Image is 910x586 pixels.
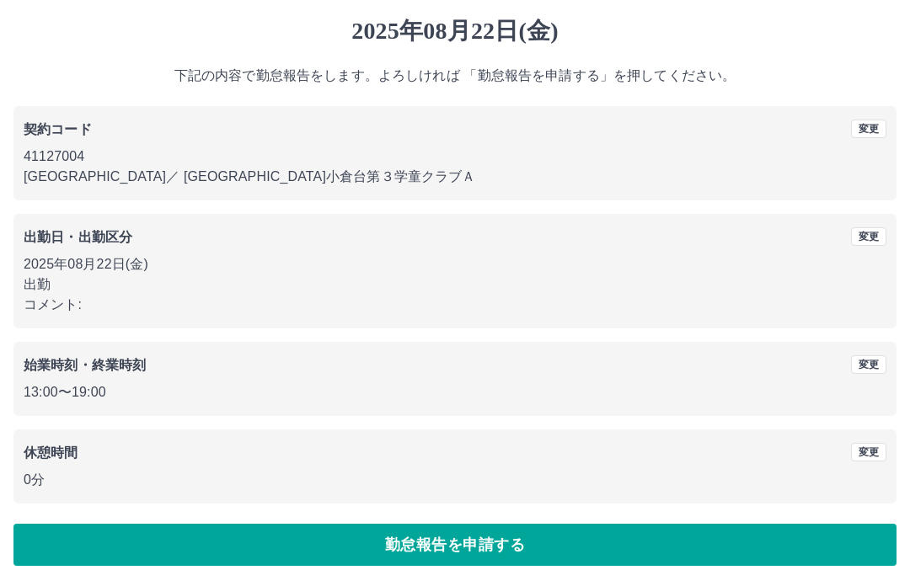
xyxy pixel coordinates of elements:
[851,444,886,462] button: 変更
[851,120,886,139] button: 変更
[24,231,132,245] b: 出勤日・出勤区分
[24,471,886,491] p: 0分
[24,255,886,275] p: 2025年08月22日(金)
[24,168,886,188] p: [GEOGRAPHIC_DATA] ／ [GEOGRAPHIC_DATA]小倉台第３学童クラブＡ
[24,147,886,168] p: 41127004
[24,383,886,403] p: 13:00 〜 19:00
[24,123,92,137] b: 契約コード
[13,18,897,46] h1: 2025年08月22日(金)
[24,359,146,373] b: 始業時刻・終業時刻
[13,525,897,567] button: 勤怠報告を申請する
[24,275,886,296] p: 出勤
[851,228,886,247] button: 変更
[24,446,78,461] b: 休憩時間
[13,67,897,87] p: 下記の内容で勤怠報告をします。よろしければ 「勤怠報告を申請する」を押してください。
[24,296,886,316] p: コメント:
[851,356,886,375] button: 変更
